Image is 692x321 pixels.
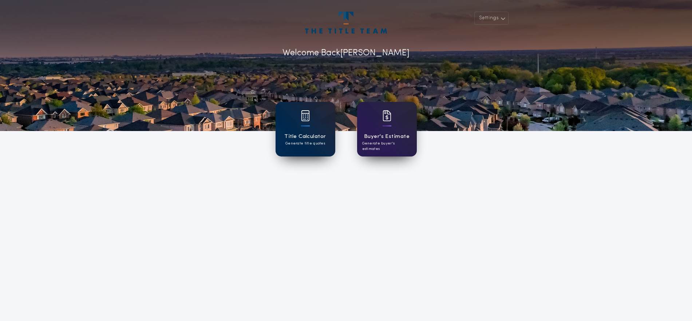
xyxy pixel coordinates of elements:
img: card icon [301,110,310,121]
h1: Buyer's Estimate [364,132,410,141]
h1: Title Calculator [284,132,326,141]
img: account-logo [305,12,387,33]
button: Settings [474,12,509,25]
p: Generate title quotes [285,141,325,146]
a: card iconBuyer's EstimateGenerate buyer's estimates [357,102,417,156]
img: card icon [383,110,391,121]
p: Welcome Back [PERSON_NAME] [282,47,410,60]
a: card iconTitle CalculatorGenerate title quotes [276,102,335,156]
p: Generate buyer's estimates [362,141,412,152]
